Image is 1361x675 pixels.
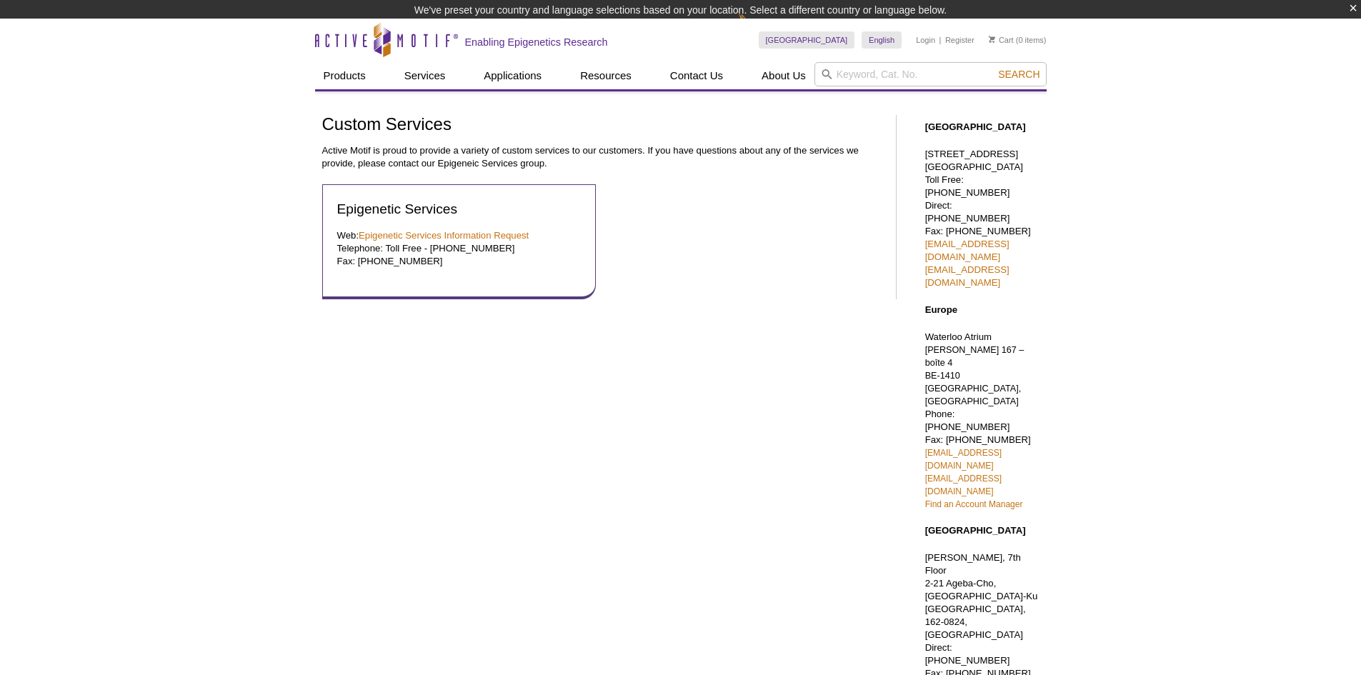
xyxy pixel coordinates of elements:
span: [PERSON_NAME] 167 – boîte 4 BE-1410 [GEOGRAPHIC_DATA], [GEOGRAPHIC_DATA] [925,345,1025,406]
li: | [939,31,942,49]
strong: [GEOGRAPHIC_DATA] [925,525,1026,536]
a: Contact Us [662,62,732,89]
strong: Europe [925,304,957,315]
a: Register [945,35,974,45]
a: English [862,31,902,49]
a: [EMAIL_ADDRESS][DOMAIN_NAME] [925,239,1009,262]
a: Services [396,62,454,89]
h2: Epigenetic Services [337,199,582,219]
input: Keyword, Cat. No. [814,62,1047,86]
a: [GEOGRAPHIC_DATA] [759,31,855,49]
p: Waterloo Atrium Phone: [PHONE_NUMBER] Fax: [PHONE_NUMBER] [925,331,1040,511]
img: Change Here [738,11,776,44]
a: [EMAIL_ADDRESS][DOMAIN_NAME] [925,264,1009,288]
h1: Custom Services [322,115,882,136]
span: Search [998,69,1040,80]
a: [EMAIL_ADDRESS][DOMAIN_NAME] [925,474,1002,496]
li: (0 items) [989,31,1047,49]
p: Web: Telephone: Toll Free - [PHONE_NUMBER] Fax: [PHONE_NUMBER] [337,229,582,268]
a: Resources [572,62,640,89]
strong: [GEOGRAPHIC_DATA] [925,121,1026,132]
p: [STREET_ADDRESS] [GEOGRAPHIC_DATA] Toll Free: [PHONE_NUMBER] Direct: [PHONE_NUMBER] Fax: [PHONE_N... [925,148,1040,289]
a: Products [315,62,374,89]
button: Search [994,68,1044,81]
a: Find an Account Manager [925,499,1023,509]
a: Epigenetic Services Information Request [359,230,529,241]
a: Applications [475,62,550,89]
a: [EMAIL_ADDRESS][DOMAIN_NAME] [925,448,1002,471]
a: Cart [989,35,1014,45]
p: Active Motif is proud to provide a variety of custom services to our customers. If you have quest... [322,144,882,170]
a: Login [916,35,935,45]
h2: Enabling Epigenetics Research [465,36,608,49]
a: About Us [753,62,814,89]
img: Your Cart [989,36,995,43]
